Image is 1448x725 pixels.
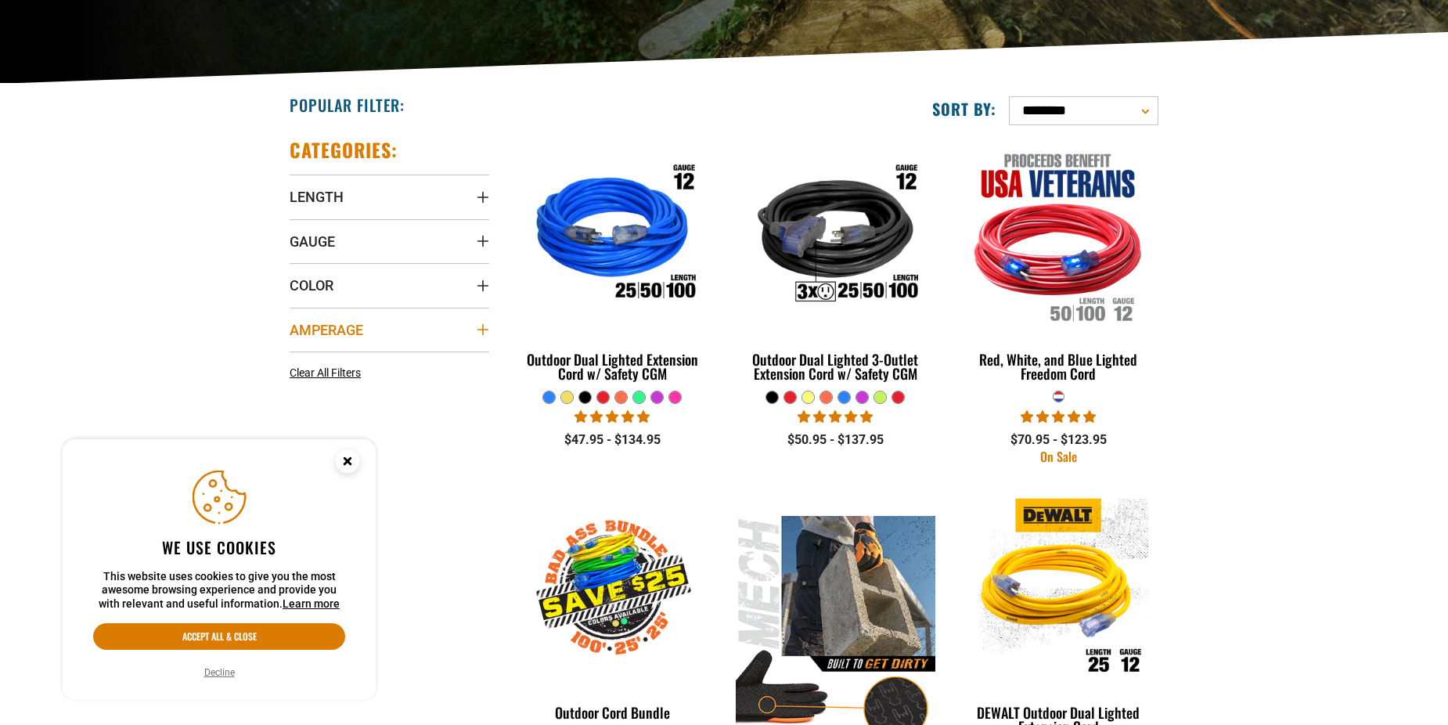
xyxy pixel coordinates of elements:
[736,138,935,390] a: Outdoor Dual Lighted 3-Outlet Extension Cord w/ Safety CGM Outdoor Dual Lighted 3-Outlet Extensio...
[960,498,1157,678] img: DEWALT Outdoor Dual Lighted Extension Cord
[290,95,405,115] h2: Popular Filter:
[93,537,345,557] h2: We use cookies
[960,146,1157,326] img: Red, White, and Blue Lighted Freedom Cord
[514,498,711,678] img: Outdoor Cord Bundle
[736,431,935,449] div: $50.95 - $137.95
[290,233,335,251] span: Gauge
[959,352,1158,381] div: Red, White, and Blue Lighted Freedom Cord
[575,409,650,424] span: 4.81 stars
[290,188,344,206] span: Length
[513,138,712,390] a: Outdoor Dual Lighted Extension Cord w/ Safety CGM Outdoor Dual Lighted Extension Cord w/ Safety CGM
[513,705,712,720] div: Outdoor Cord Bundle
[1021,409,1096,424] span: 5.00 stars
[283,597,340,610] a: Learn more
[290,276,333,294] span: Color
[290,366,361,379] span: Clear All Filters
[798,409,873,424] span: 4.80 stars
[290,175,489,218] summary: Length
[290,321,363,339] span: Amperage
[93,570,345,611] p: This website uses cookies to give you the most awesome browsing experience and provide you with r...
[959,138,1158,390] a: Red, White, and Blue Lighted Freedom Cord Red, White, and Blue Lighted Freedom Cord
[737,146,934,326] img: Outdoor Dual Lighted 3-Outlet Extension Cord w/ Safety CGM
[200,665,240,680] button: Decline
[290,219,489,263] summary: Gauge
[932,99,996,119] label: Sort by:
[514,146,711,326] img: Outdoor Dual Lighted Extension Cord w/ Safety CGM
[959,450,1158,463] div: On Sale
[736,352,935,381] div: Outdoor Dual Lighted 3-Outlet Extension Cord w/ Safety CGM
[959,431,1158,449] div: $70.95 - $123.95
[290,138,398,162] h2: Categories:
[93,623,345,650] button: Accept all & close
[63,439,376,701] aside: Cookie Consent
[290,365,367,381] a: Clear All Filters
[290,308,489,352] summary: Amperage
[513,352,712,381] div: Outdoor Dual Lighted Extension Cord w/ Safety CGM
[290,263,489,307] summary: Color
[513,431,712,449] div: $47.95 - $134.95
